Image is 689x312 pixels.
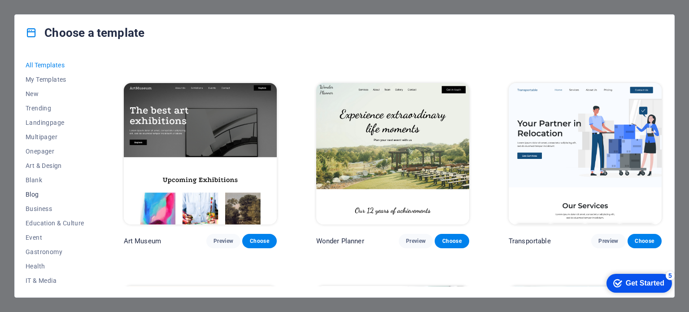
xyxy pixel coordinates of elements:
[26,158,84,173] button: Art & Design
[442,237,462,245] span: Choose
[26,173,84,187] button: Blank
[7,4,73,23] div: Get Started 5 items remaining, 0% complete
[26,248,84,255] span: Gastronomy
[26,220,84,227] span: Education & Culture
[26,277,84,284] span: IT & Media
[66,2,75,11] div: 5
[26,26,144,40] h4: Choose a template
[26,176,84,184] span: Blank
[26,245,84,259] button: Gastronomy
[26,76,84,83] span: My Templates
[26,72,84,87] button: My Templates
[26,205,84,212] span: Business
[26,234,84,241] span: Event
[26,133,84,141] span: Multipager
[26,130,84,144] button: Multipager
[26,10,65,18] div: Get Started
[249,237,269,245] span: Choose
[26,230,84,245] button: Event
[26,119,84,126] span: Landingpage
[26,105,84,112] span: Trending
[214,237,233,245] span: Preview
[26,148,84,155] span: Onepager
[591,234,625,248] button: Preview
[26,101,84,115] button: Trending
[628,234,662,248] button: Choose
[26,259,84,273] button: Health
[26,216,84,230] button: Education & Culture
[26,58,84,72] button: All Templates
[26,162,84,169] span: Art & Design
[509,237,551,246] p: Transportable
[635,237,654,245] span: Choose
[124,237,161,246] p: Art Museum
[598,237,618,245] span: Preview
[26,90,84,97] span: New
[124,83,277,224] img: Art Museum
[509,83,662,224] img: Transportable
[26,87,84,101] button: New
[26,273,84,288] button: IT & Media
[26,115,84,130] button: Landingpage
[399,234,433,248] button: Preview
[316,83,469,224] img: Wonder Planner
[316,237,364,246] p: Wonder Planner
[26,191,84,198] span: Blog
[26,202,84,216] button: Business
[26,263,84,270] span: Health
[26,144,84,158] button: Onepager
[435,234,469,248] button: Choose
[26,62,84,69] span: All Templates
[406,237,426,245] span: Preview
[242,234,276,248] button: Choose
[206,234,240,248] button: Preview
[26,187,84,202] button: Blog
